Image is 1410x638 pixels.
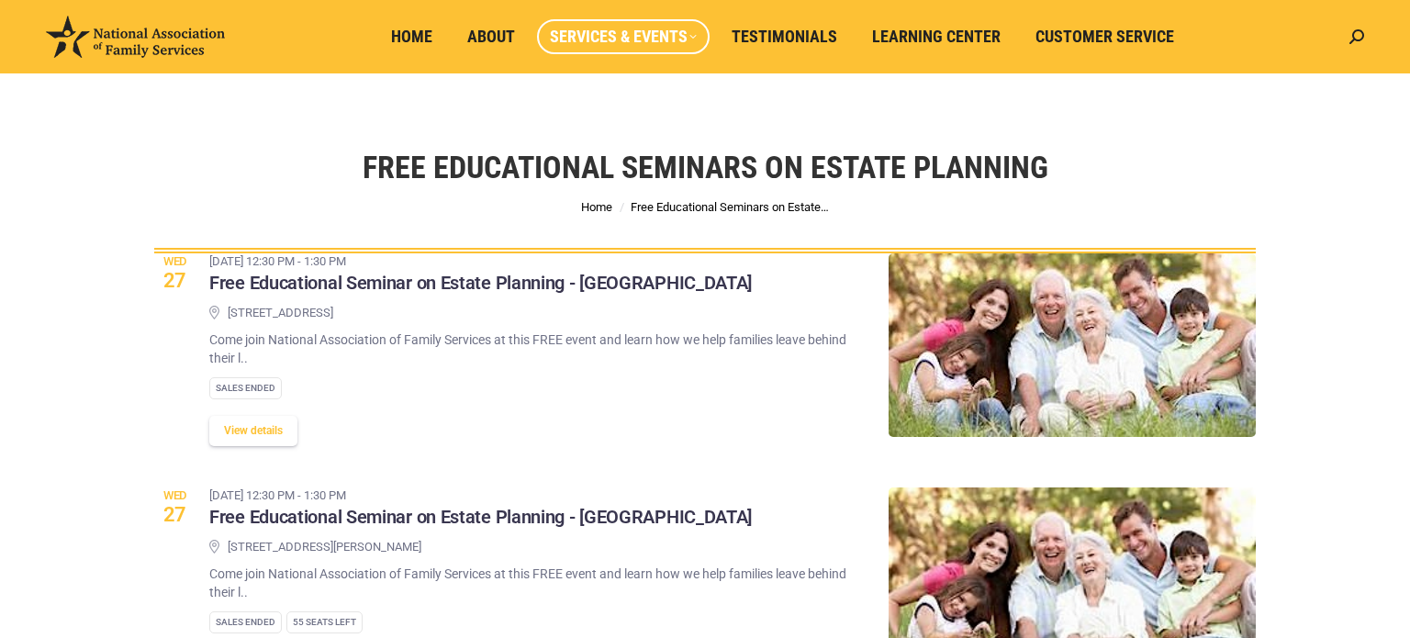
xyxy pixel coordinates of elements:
[209,416,297,446] button: View details
[209,330,861,367] p: Come join National Association of Family Services at this FREE event and learn how we help famili...
[154,505,196,525] span: 27
[378,19,445,54] a: Home
[467,27,515,47] span: About
[732,27,837,47] span: Testimonials
[550,27,697,47] span: Services & Events
[391,27,432,47] span: Home
[154,255,196,267] span: Wed
[363,147,1048,187] h1: Free Educational Seminars on Estate Planning
[1023,19,1187,54] a: Customer Service
[209,506,752,530] h3: Free Educational Seminar on Estate Planning - [GEOGRAPHIC_DATA]
[154,271,196,291] span: 27
[228,305,333,322] span: [STREET_ADDRESS]
[581,200,612,214] a: Home
[209,565,861,601] p: Come join National Association of Family Services at this FREE event and learn how we help famili...
[209,252,752,271] time: [DATE] 12:30 pm - 1:30 pm
[209,487,752,505] time: [DATE] 12:30 pm - 1:30 pm
[209,272,752,296] h3: Free Educational Seminar on Estate Planning - [GEOGRAPHIC_DATA]
[154,489,196,501] span: Wed
[209,611,282,633] div: Sales Ended
[631,200,829,214] span: Free Educational Seminars on Estate…
[228,539,421,556] span: [STREET_ADDRESS][PERSON_NAME]
[859,19,1013,54] a: Learning Center
[719,19,850,54] a: Testimonials
[454,19,528,54] a: About
[46,16,225,58] img: National Association of Family Services
[889,253,1256,437] img: Free Educational Seminar on Estate Planning - Pleasanton
[1035,27,1174,47] span: Customer Service
[209,377,282,399] div: Sales Ended
[872,27,1001,47] span: Learning Center
[286,611,363,633] div: 55 Seats left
